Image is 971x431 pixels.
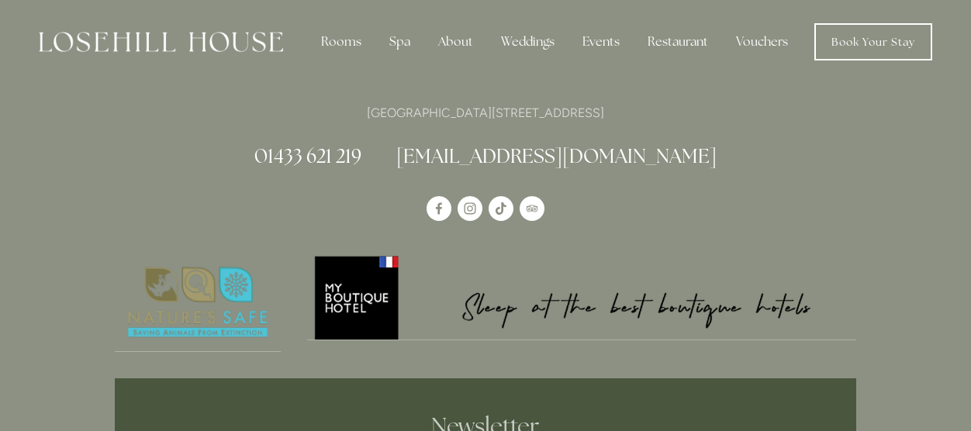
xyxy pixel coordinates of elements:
[377,26,423,57] div: Spa
[570,26,632,57] div: Events
[39,32,283,52] img: Losehill House
[489,196,513,221] a: TikTok
[427,196,451,221] a: Losehill House Hotel & Spa
[115,102,856,123] p: [GEOGRAPHIC_DATA][STREET_ADDRESS]
[489,26,567,57] div: Weddings
[520,196,544,221] a: TripAdvisor
[635,26,720,57] div: Restaurant
[458,196,482,221] a: Instagram
[254,143,361,168] a: 01433 621 219
[115,253,281,352] a: Nature's Safe - Logo
[814,23,932,60] a: Book Your Stay
[426,26,485,57] div: About
[115,253,281,351] img: Nature's Safe - Logo
[396,143,717,168] a: [EMAIL_ADDRESS][DOMAIN_NAME]
[307,253,857,340] img: My Boutique Hotel - Logo
[309,26,374,57] div: Rooms
[724,26,800,57] a: Vouchers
